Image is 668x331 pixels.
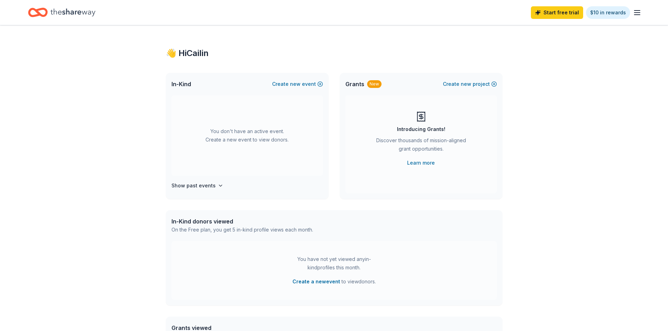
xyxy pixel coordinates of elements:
[171,80,191,88] span: In-Kind
[28,4,95,21] a: Home
[171,217,313,226] div: In-Kind donors viewed
[292,277,340,286] button: Create a newevent
[367,80,382,88] div: New
[171,226,313,234] div: On the Free plan, you get 5 in-kind profile views each month.
[292,277,376,286] span: to view donors .
[531,6,583,19] a: Start free trial
[290,80,301,88] span: new
[171,181,216,190] h4: Show past events
[407,159,435,167] a: Learn more
[166,48,502,59] div: 👋 Hi Cailin
[290,255,378,272] div: You have not yet viewed any in-kind profiles this month.
[586,6,630,19] a: $10 in rewards
[443,80,497,88] button: Createnewproject
[461,80,471,88] span: new
[272,80,323,88] button: Createnewevent
[171,95,323,176] div: You don't have an active event. Create a new event to view donors.
[373,136,469,156] div: Discover thousands of mission-aligned grant opportunities.
[397,125,445,133] div: Introducing Grants!
[171,181,223,190] button: Show past events
[345,80,364,88] span: Grants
